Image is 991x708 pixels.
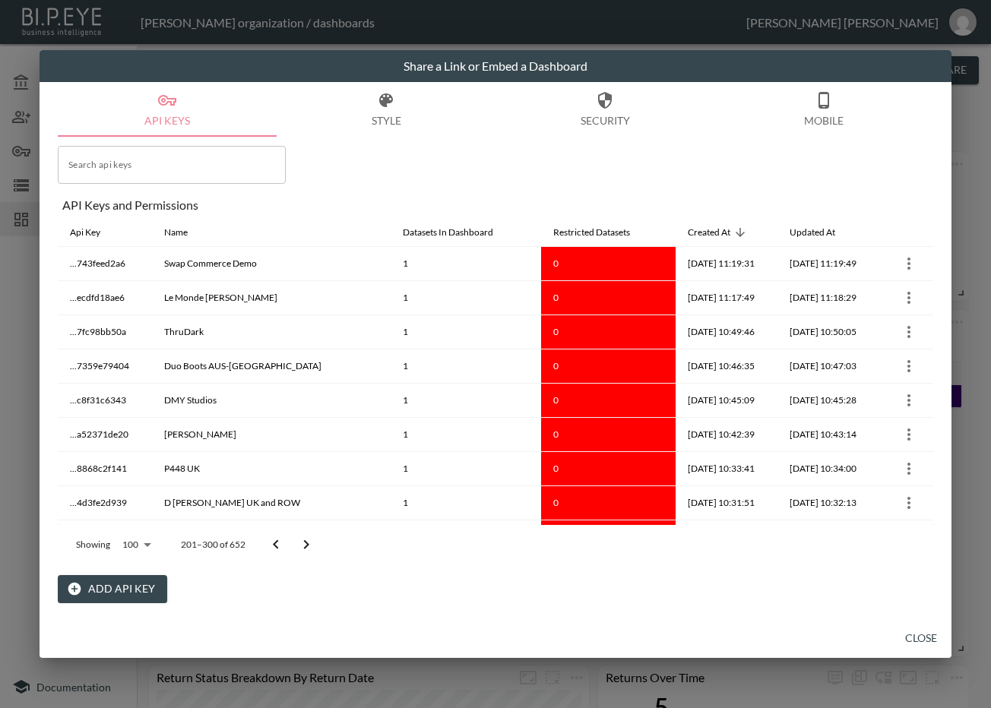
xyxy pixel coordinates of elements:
th: 2025-02-07, 10:32:13 [777,486,879,520]
div: Created At [688,223,730,242]
th: 2025-02-07, 10:49:46 [676,315,777,349]
th: Toogood [152,418,391,452]
th: 0 [541,384,676,418]
th: {"key":null,"ref":null,"props":{"row":{"id":"18f683e9-0583-4f7a-a952-345567c2b76a","apiKey":"...7... [879,315,933,349]
th: {"key":null,"ref":null,"props":{"row":{"id":"fd2d5106-d7c7-47c5-9587-c1c84cc1beee","apiKey":"...e... [879,281,933,315]
th: {"key":null,"ref":null,"props":{"row":{"id":"63d4673d-a18e-4aa7-9094-492c189d3b8c","apiKey":"...7... [879,247,933,281]
th: 0 [541,452,676,486]
th: 2025-02-07, 10:33:41 [676,452,777,486]
th: ...8868c2f141 [58,452,152,486]
th: 2025-02-07, 10:45:09 [676,384,777,418]
th: 2025-02-07, 10:45:28 [777,384,879,418]
th: 1 [391,418,540,452]
button: API Keys [58,82,277,137]
th: 2025-02-07, 10:42:39 [676,418,777,452]
th: Le Monde Beryl [152,281,391,315]
div: Api Key [70,223,100,242]
th: {"key":null,"ref":null,"props":{"row":{"id":"65b9e7e0-5aef-4d5a-b993-2c58f93002ab","apiKey":"...c... [879,384,933,418]
th: 0 [541,486,676,520]
th: ...7fc98bb50a [58,315,152,349]
div: Datasets In Dashboard [403,223,493,242]
th: D Louise UK and ROW [152,486,391,520]
span: Datasets In Dashboard [403,223,513,242]
th: 2025-02-07, 10:31:51 [676,486,777,520]
th: 2025-02-07, 10:43:14 [777,418,879,452]
th: 0 [541,418,676,452]
th: 2025-02-07, 10:50:05 [777,315,879,349]
button: more [897,286,921,310]
th: P448 UK [152,452,391,486]
th: ...7359e79404 [58,349,152,384]
button: Close [897,624,945,653]
span: Restricted Datasets [553,223,650,242]
span: Updated At [790,223,855,242]
button: Add API Key [58,575,167,603]
p: 201–300 of 652 [181,538,245,551]
div: 100 [116,535,157,555]
button: more [897,457,921,481]
span: Created At [688,223,750,242]
button: more [897,354,921,378]
button: more [897,251,921,276]
th: 1 [391,315,540,349]
th: {"key":null,"ref":null,"props":{"row":{"id":"a8ad7ac5-a9d8-4151-926f-27a5e416fa36","apiKey":"...7... [879,349,933,384]
th: 1 [391,520,540,555]
th: 2025-02-07, 10:46:35 [676,349,777,384]
th: 0 [541,520,676,555]
th: Swap Commerce Demo [152,247,391,281]
th: 1 [391,384,540,418]
th: ...ecdfd18ae6 [58,281,152,315]
div: API Keys and Permissions [62,198,933,212]
th: 0 [541,315,676,349]
button: more [897,491,921,515]
th: 2025-02-07, 11:18:29 [777,281,879,315]
th: 0 [541,247,676,281]
span: Api Key [70,223,120,242]
th: ...645079ee5c [58,520,152,555]
button: Mobile [714,82,933,137]
button: Style [277,82,495,137]
th: DMY Studios [152,384,391,418]
th: {"key":null,"ref":null,"props":{"row":{"id":"9e3c97b1-bd1d-4f3b-b695-dd3d52df3f99","apiKey":"...4... [879,486,933,520]
th: Remus Uomo Test Store [152,520,391,555]
th: 2025-02-07, 10:31:20 [777,520,879,555]
div: Restricted Datasets [553,223,630,242]
button: more [897,422,921,447]
th: 2025-02-07, 11:17:49 [676,281,777,315]
th: {"key":null,"ref":null,"props":{"row":{"id":"17ad4ee0-c23d-4941-a198-22ba98c9aab7","apiKey":"...8... [879,452,933,486]
th: 2025-02-07, 11:19:31 [676,247,777,281]
th: ...c8f31c6343 [58,384,152,418]
div: Name [164,223,188,242]
th: 1 [391,247,540,281]
button: Security [495,82,714,137]
th: ...4d3fe2d939 [58,486,152,520]
th: 1 [391,349,540,384]
button: more [897,320,921,344]
button: more [897,388,921,412]
th: ...a52371de20 [58,418,152,452]
div: Updated At [790,223,835,242]
th: Duo Boots AUS-NZ [152,349,391,384]
button: Go to previous page [261,529,291,560]
th: 0 [541,281,676,315]
th: ...743feed2a6 [58,247,152,281]
th: 1 [391,486,540,520]
th: 2025-02-07, 10:31:01 [676,520,777,555]
th: 2025-02-07, 11:19:49 [777,247,879,281]
th: {"key":null,"ref":null,"props":{"row":{"id":"f60c44e5-9f2b-4ea9-a014-bcdef042451b","apiKey":"...a... [879,418,933,452]
th: 1 [391,452,540,486]
th: ThruDark [152,315,391,349]
button: Go to next page [291,529,321,560]
th: 1 [391,281,540,315]
span: Name [164,223,207,242]
th: 0 [541,349,676,384]
h2: Share a Link or Embed a Dashboard [40,50,951,82]
p: Showing [76,538,110,551]
th: 2025-02-07, 10:34:00 [777,452,879,486]
button: more [897,525,921,549]
th: {"key":null,"ref":null,"props":{"row":{"id":"e94bf8e8-f0a7-4f42-a3c2-c63961b08b89","apiKey":"...6... [879,520,933,555]
th: 2025-02-07, 10:47:03 [777,349,879,384]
